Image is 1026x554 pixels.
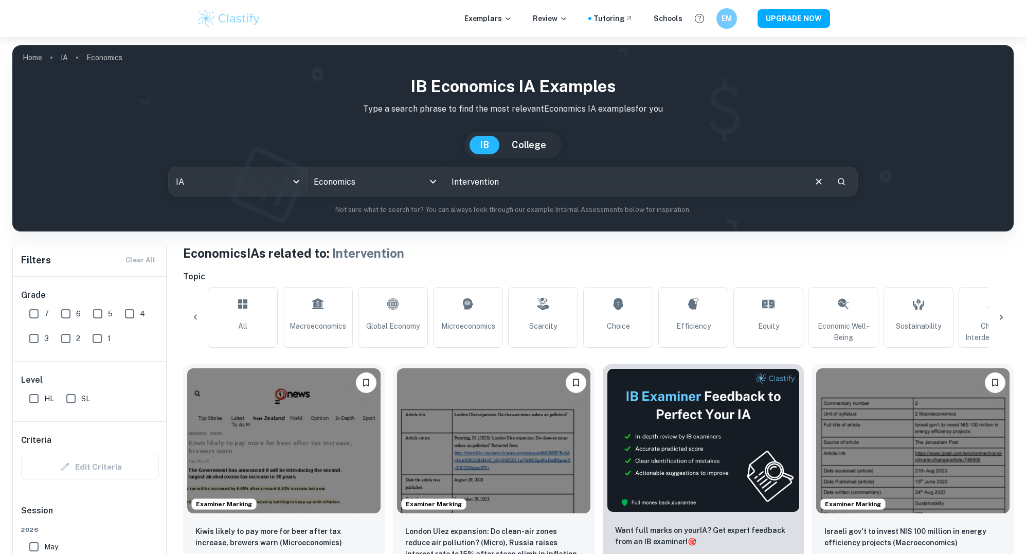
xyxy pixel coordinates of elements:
[21,525,159,534] span: 2026
[402,499,466,509] span: Examiner Marking
[716,8,737,29] button: EM
[833,173,850,190] button: Search
[21,205,1005,215] p: Not sure what to search for? You can always look through our example Internal Assessments below f...
[688,538,696,546] span: 🎯
[985,372,1005,393] button: Bookmark
[824,526,1001,548] p: Israeli gov't to invest NIS 100 million in energy efficiency projects (Macroeconomics)
[896,320,941,332] span: Sustainability
[21,455,159,479] div: Criteria filters are unavailable when searching by topic
[607,368,800,512] img: Thumbnail
[21,434,51,446] h6: Criteria
[44,541,58,552] span: May
[963,320,1024,343] span: Change Interdependence
[81,393,90,404] span: SL
[21,103,1005,115] p: Type a search phrase to find the most relevant Economics IA examples for you
[654,13,682,24] a: Schools
[76,308,81,319] span: 6
[441,320,495,332] span: Microeconomics
[366,320,420,332] span: Global Economy
[501,136,556,154] button: College
[23,50,42,65] a: Home
[809,172,829,191] button: Clear
[192,499,256,509] span: Examiner Marking
[533,13,568,24] p: Review
[607,320,630,332] span: Choice
[615,525,792,547] p: Want full marks on your IA ? Get expert feedback from an IB examiner!
[61,50,68,65] a: IA
[21,289,159,301] h6: Grade
[813,320,874,343] span: Economic Well-Being
[464,13,512,24] p: Exemplars
[195,526,372,548] p: Kiwis likely to pay more for beer after tax increase, brewers warn (Microeconomics)
[426,174,440,189] button: Open
[397,368,590,513] img: Economics IA example thumbnail: London Ulez expansion: Do clean-air zone
[593,13,633,24] a: Tutoring
[21,253,51,267] h6: Filters
[816,368,1010,513] img: Economics IA example thumbnail: Israeli gov't to invest NIS 100 million
[196,8,262,29] img: Clastify logo
[290,320,346,332] span: Macroeconomics
[76,333,80,344] span: 2
[183,244,1014,262] h1: Economics IAs related to:
[44,393,54,404] span: HL
[470,136,499,154] button: IB
[86,52,122,63] p: Economics
[140,308,145,319] span: 4
[187,368,381,513] img: Economics IA example thumbnail: Kiwis likely to pay more for beer after
[332,246,404,260] span: Intervention
[238,320,247,332] span: All
[356,372,376,393] button: Bookmark
[21,505,159,525] h6: Session
[444,167,805,196] input: E.g. smoking and tax, tariffs, global economy...
[721,13,732,24] h6: EM
[21,74,1005,99] h1: IB Economics IA examples
[691,10,708,27] button: Help and Feedback
[169,167,306,196] div: IA
[529,320,557,332] span: Scarcity
[21,374,159,386] h6: Level
[44,333,49,344] span: 3
[758,9,830,28] button: UPGRADE NOW
[44,308,49,319] span: 7
[566,372,586,393] button: Bookmark
[12,45,1014,231] img: profile cover
[758,320,779,332] span: Equity
[821,499,885,509] span: Examiner Marking
[107,333,111,344] span: 1
[108,308,113,319] span: 5
[183,271,1014,283] h6: Topic
[676,320,711,332] span: Efficiency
